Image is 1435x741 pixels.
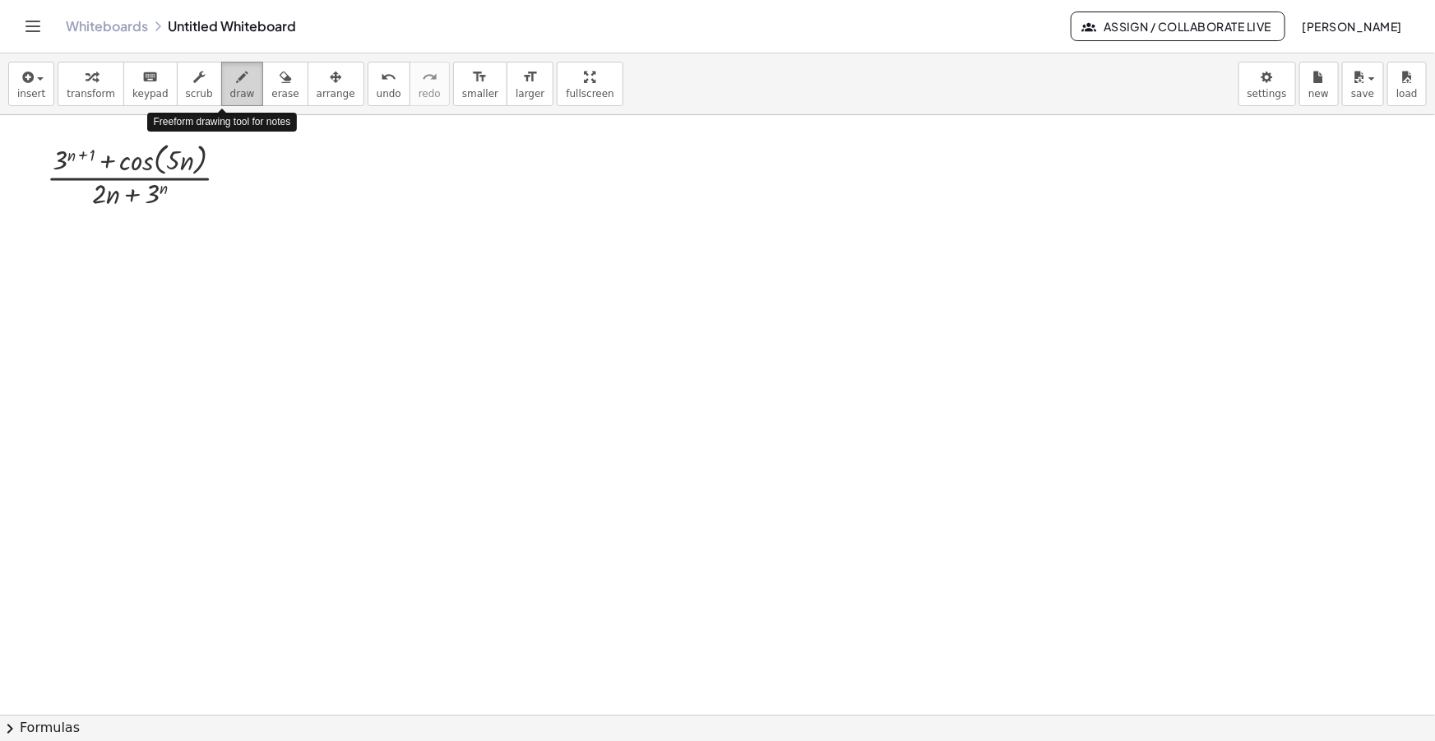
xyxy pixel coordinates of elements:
span: scrub [186,88,213,100]
a: Whiteboards [66,18,148,35]
i: format_size [472,67,488,87]
span: transform [67,88,115,100]
button: insert [8,62,54,106]
button: format_sizesmaller [453,62,507,106]
span: erase [271,88,299,100]
span: undo [377,88,401,100]
span: [PERSON_NAME] [1302,19,1402,34]
button: transform [58,62,124,106]
button: undoundo [368,62,410,106]
button: fullscreen [557,62,623,106]
span: Assign / Collaborate Live [1085,19,1271,34]
span: insert [17,88,45,100]
button: Assign / Collaborate Live [1071,12,1285,41]
button: format_sizelarger [507,62,553,106]
button: new [1299,62,1339,106]
span: larger [516,88,544,100]
span: new [1308,88,1329,100]
span: arrange [317,88,355,100]
button: keyboardkeypad [123,62,178,106]
button: [PERSON_NAME] [1289,12,1415,41]
span: save [1351,88,1374,100]
i: keyboard [142,67,158,87]
span: settings [1248,88,1287,100]
button: save [1342,62,1384,106]
button: load [1387,62,1427,106]
div: Freeform drawing tool for notes [147,113,298,132]
span: fullscreen [566,88,613,100]
button: Toggle navigation [20,13,46,39]
button: settings [1238,62,1296,106]
span: redo [419,88,441,100]
button: erase [262,62,308,106]
button: redoredo [410,62,450,106]
i: undo [381,67,396,87]
span: keypad [132,88,169,100]
button: scrub [177,62,222,106]
button: arrange [308,62,364,106]
i: format_size [522,67,538,87]
button: draw [221,62,264,106]
span: load [1396,88,1418,100]
span: smaller [462,88,498,100]
i: redo [422,67,437,87]
span: draw [230,88,255,100]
